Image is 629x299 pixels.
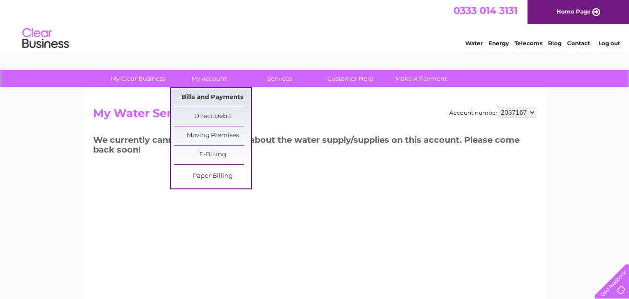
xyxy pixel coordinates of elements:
[488,40,509,47] a: Energy
[241,70,318,87] a: Services
[383,70,460,87] a: Make A Payment
[567,40,590,47] a: Contact
[174,88,251,107] a: Bills and Payments
[312,70,389,87] a: Customer Help
[174,107,251,126] a: Direct Debit
[453,5,518,16] a: 0333 014 3131
[465,40,483,47] a: Water
[174,167,251,186] a: Paper Billing
[22,24,69,53] img: logo.png
[174,146,251,164] a: E-Billing
[170,70,247,87] a: My Account
[598,40,620,47] a: Log out
[93,107,536,125] h2: My Water Services
[95,5,535,45] div: Clear Business is a trading name of Verastar Limited (registered in [GEOGRAPHIC_DATA] No. 3667643...
[449,107,536,118] div: Account number
[174,126,251,145] a: Moving Premises
[548,40,561,47] a: Blog
[100,70,176,87] a: My Clear Business
[514,40,542,47] a: Telecoms
[93,133,536,159] h3: We currently cannot display details about the water supply/supplies on this account. Please come ...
